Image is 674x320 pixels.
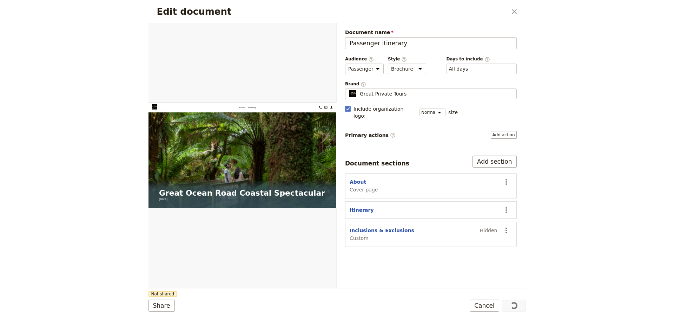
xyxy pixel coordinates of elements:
[368,57,374,61] span: ​
[148,300,175,312] button: Share
[345,81,517,87] span: Brand
[361,81,366,86] span: ​
[470,300,499,312] button: Cancel
[388,56,426,62] span: Style
[350,186,378,193] span: Cover page
[448,109,458,116] span: size
[484,57,490,61] span: ​
[390,132,396,138] span: ​
[348,90,357,97] img: Profile
[345,37,517,49] input: Document name
[401,57,407,61] span: ​
[25,207,422,226] h1: Great Ocean Road Coastal Spectacular
[8,4,70,17] img: Great Private Tours logo
[148,291,177,297] span: Not shared
[237,7,258,16] a: Itinerary
[345,29,517,36] span: Document name
[418,6,430,18] a: bookings@greatprivatetours.com.au
[217,7,231,16] a: About
[350,178,366,185] button: About
[345,56,384,62] span: Audience
[157,6,507,17] h2: Edit document
[508,6,520,18] button: Close dialog
[405,6,417,18] a: +61 430 279 438
[25,226,46,235] span: [DATE]
[388,64,426,74] select: Style​
[473,156,517,168] button: Add section
[345,64,384,74] select: Audience​
[345,132,396,139] span: Primary actions
[449,65,468,72] button: Days to include​Clear input
[345,159,409,168] div: Document sections
[350,207,374,214] button: Itinerary
[419,109,445,116] select: size
[350,235,414,242] span: Custom
[500,176,512,188] button: Actions
[360,90,407,97] span: Great Private Tours
[447,56,517,62] span: Days to include
[500,224,512,236] button: Actions
[353,105,415,119] span: Include organization logo :
[480,227,497,234] span: Hidden
[432,6,444,18] button: Download pdf
[491,131,517,139] button: Primary actions​
[350,227,414,234] button: Inclusions & Exclusions
[500,204,512,216] button: Actions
